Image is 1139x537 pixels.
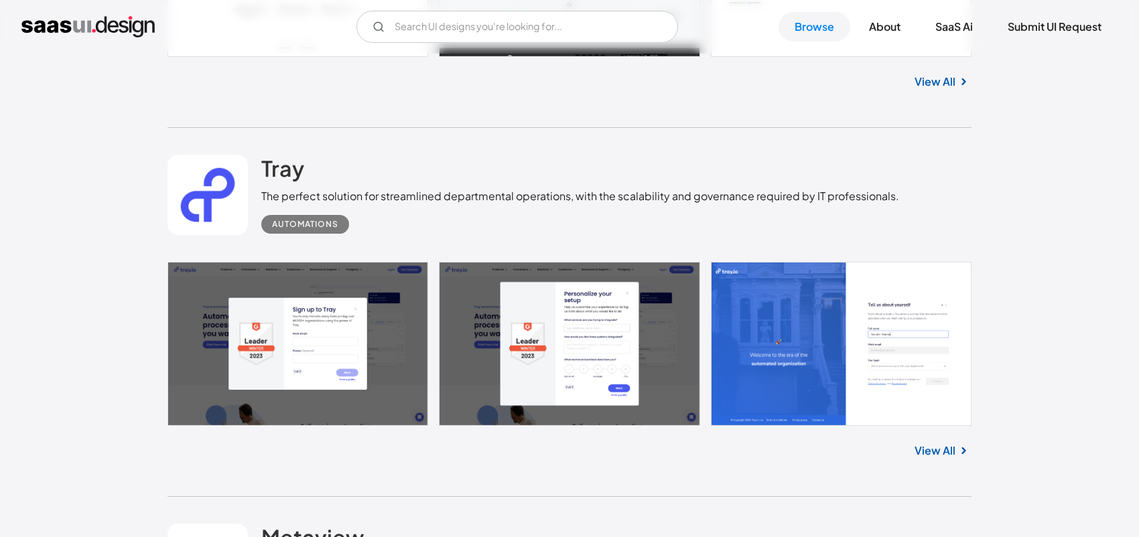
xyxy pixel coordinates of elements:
[272,216,338,232] div: Automations
[261,155,304,181] h2: Tray
[919,12,989,42] a: SaaS Ai
[261,188,899,204] div: The perfect solution for streamlined departmental operations, with the scalability and governance...
[992,12,1118,42] a: Submit UI Request
[356,11,678,43] form: Email Form
[261,155,304,188] a: Tray
[356,11,678,43] input: Search UI designs you're looking for...
[21,16,155,37] a: home
[915,74,955,90] a: View All
[853,12,917,42] a: About
[779,12,850,42] a: Browse
[915,443,955,459] a: View All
